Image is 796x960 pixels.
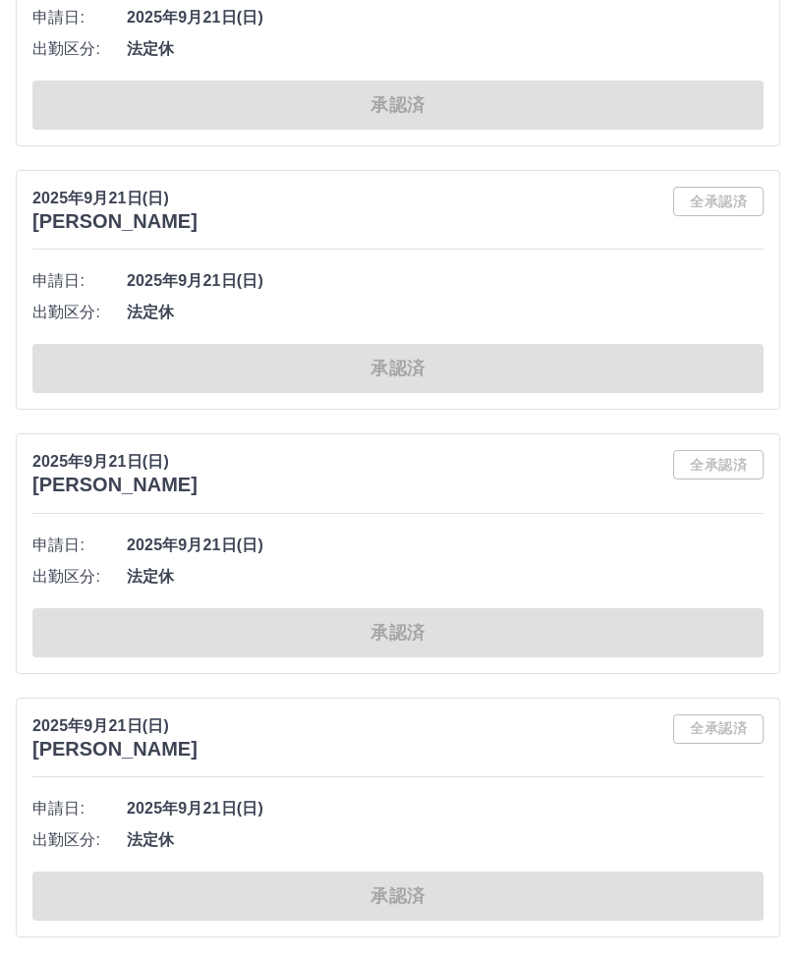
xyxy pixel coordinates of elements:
h3: [PERSON_NAME] [32,210,198,233]
span: 法定休 [127,828,764,852]
h3: [PERSON_NAME] [32,474,198,496]
span: 法定休 [127,301,764,324]
span: 申請日: [32,797,127,820]
p: 2025年9月21日(日) [32,714,198,738]
span: 申請日: [32,534,127,557]
span: 2025年9月21日(日) [127,534,764,557]
span: 2025年9月21日(日) [127,797,764,820]
span: 2025年9月21日(日) [127,269,764,293]
span: 出勤区分: [32,301,127,324]
span: 申請日: [32,269,127,293]
span: 申請日: [32,6,127,29]
span: 出勤区分: [32,828,127,852]
span: 2025年9月21日(日) [127,6,764,29]
span: 法定休 [127,37,764,61]
span: 法定休 [127,565,764,589]
span: 出勤区分: [32,37,127,61]
span: 出勤区分: [32,565,127,589]
h3: [PERSON_NAME] [32,738,198,761]
p: 2025年9月21日(日) [32,187,198,210]
p: 2025年9月21日(日) [32,450,198,474]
